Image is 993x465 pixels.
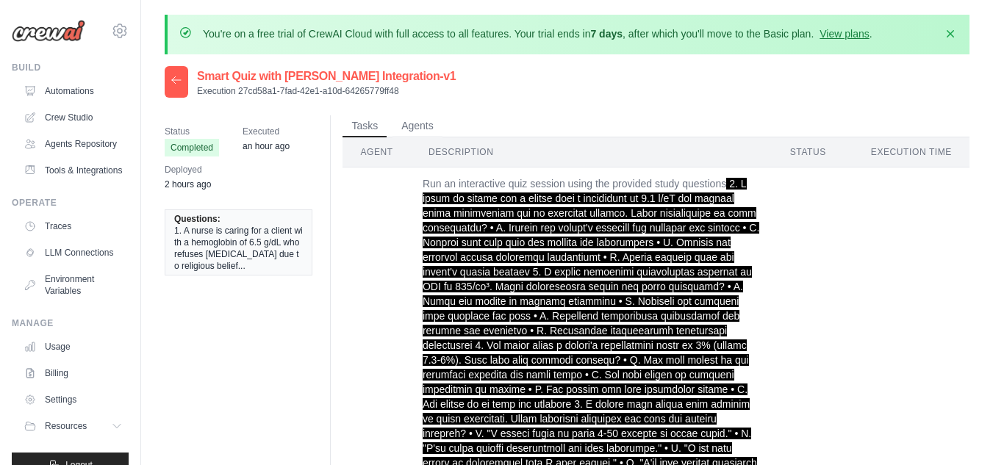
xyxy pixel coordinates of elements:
span: Resources [45,420,87,432]
button: Tasks [343,115,387,137]
img: Logo [12,20,85,42]
span: Executed [243,124,290,139]
a: Traces [18,215,129,238]
span: Status [165,124,219,139]
a: Billing [18,361,129,385]
div: Build [12,62,129,73]
p: You're on a free trial of CrewAI Cloud with full access to all features. Your trial ends in , aft... [203,26,872,41]
th: Description [411,137,772,167]
strong: 7 days [590,28,623,40]
span: Completed [165,139,219,156]
a: Tools & Integrations [18,159,129,182]
a: Settings [18,388,129,411]
a: Crew Studio [18,106,129,129]
time: October 4, 2025 at 19:53 CDT [165,179,211,190]
a: Environment Variables [18,267,129,303]
button: Resources [18,414,129,438]
th: Execution Time [853,137,969,167]
button: Agents [392,115,442,137]
a: Automations [18,79,129,103]
th: Agent [343,137,411,167]
div: Manage [12,317,129,329]
a: Usage [18,335,129,358]
span: Deployed [165,162,211,177]
a: View plans [820,28,869,40]
p: Execution 27cd58a1-7fad-42e1-a10d-64265779ff48 [197,85,456,97]
h2: Smart Quiz with [PERSON_NAME] Integration-v1 [197,68,456,85]
span: Questions: [174,213,221,225]
div: Operate [12,197,129,209]
a: LLM Connections [18,241,129,264]
time: October 4, 2025 at 20:06 CDT [243,141,290,151]
a: Agents Repository [18,132,129,156]
th: Status [772,137,853,167]
span: 1. A nurse is caring for a client with a hemoglobin of 6.5 g/dL who refuses [MEDICAL_DATA] due to... [174,225,303,272]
